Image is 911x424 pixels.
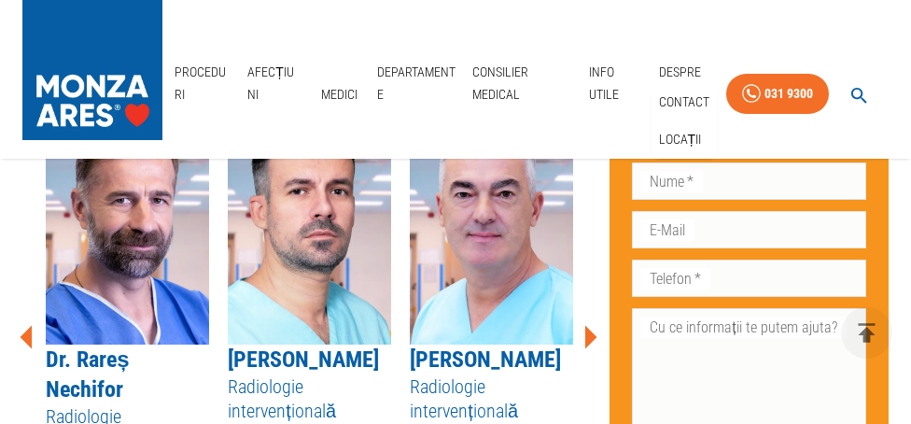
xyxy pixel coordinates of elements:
[726,74,829,114] a: 031 9300
[652,53,727,114] a: Despre Noi
[228,375,391,424] h5: Radiologie intervențională
[310,76,370,114] a: Medici
[652,83,717,121] div: Contact
[582,53,652,114] a: Info Utile
[410,346,561,373] a: [PERSON_NAME]
[841,307,892,359] button: delete
[240,53,309,114] a: Afecțiuni
[764,82,813,106] div: 031 9300
[655,87,713,118] a: Contact
[652,120,717,159] div: Locații
[410,375,573,424] h5: Radiologie intervențională
[228,346,379,373] a: [PERSON_NAME]
[46,346,129,403] a: Dr. Rareș Nechifor
[46,111,209,345] img: Dr. Rareș Nechifor
[167,53,241,114] a: Proceduri
[655,124,706,155] a: Locații
[370,53,466,114] a: Departamente
[228,111,391,345] img: Dr. Razvan Stanciulescu
[652,83,717,159] nav: secondary mailbox folders
[465,53,582,114] a: Consilier Medical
